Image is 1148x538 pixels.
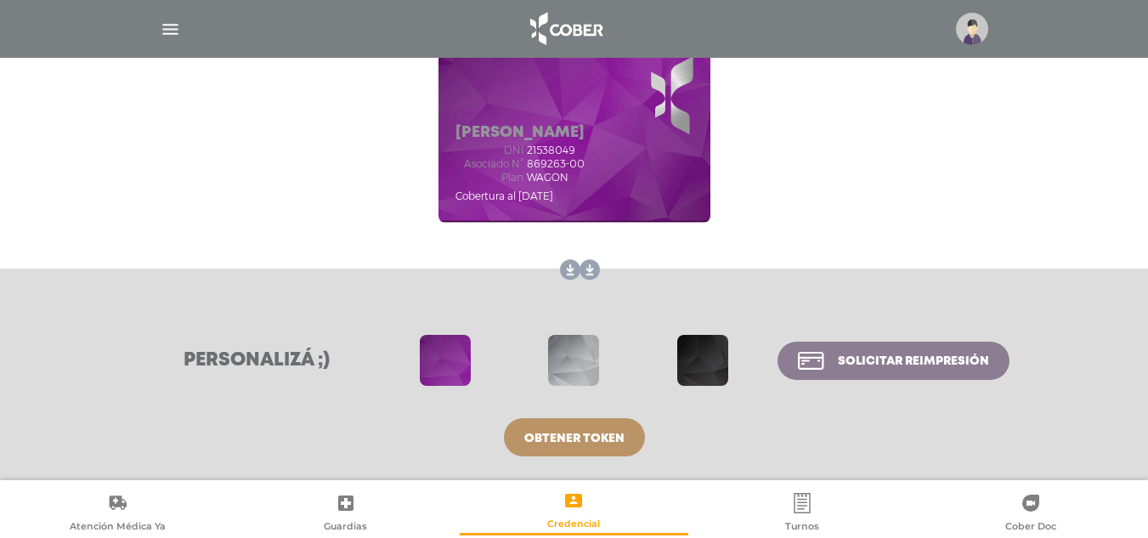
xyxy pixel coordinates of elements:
[232,492,461,535] a: Guardias
[1005,520,1056,535] span: Cober Doc
[521,8,610,49] img: logo_cober_home-white.png
[455,172,523,184] span: Plan
[455,158,523,170] span: Asociado N°
[524,433,625,445] span: Obtener token
[527,144,575,156] span: 21538049
[504,418,645,456] a: Obtener token
[324,520,367,535] span: Guardias
[455,124,585,143] h5: [PERSON_NAME]
[160,19,181,40] img: Cober_menu-lines-white.svg
[527,172,568,184] span: WAGON
[956,13,988,45] img: profile-placeholder.svg
[547,518,600,533] span: Credencial
[527,158,585,170] span: 869263-00
[916,492,1145,535] a: Cober Doc
[785,520,819,535] span: Turnos
[688,492,917,535] a: Turnos
[3,492,232,535] a: Atención Médica Ya
[455,144,523,156] span: dni
[139,349,375,371] h3: Personalizá ;)
[460,490,688,533] a: Credencial
[70,520,166,535] span: Atención Médica Ya
[838,355,989,367] span: Solicitar reimpresión
[778,342,1009,380] a: Solicitar reimpresión
[455,190,553,202] span: Cobertura al [DATE]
